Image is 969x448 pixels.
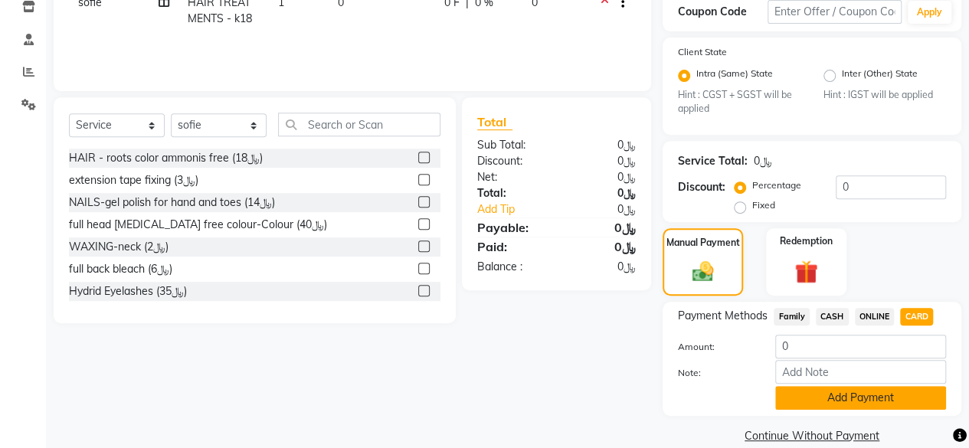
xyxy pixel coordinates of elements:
label: Percentage [752,178,801,192]
span: CASH [816,308,849,325]
a: Continue Without Payment [666,428,958,444]
div: HAIR - roots color ammonis free (﷼18) [69,150,263,166]
img: _gift.svg [787,257,825,286]
div: ﷼0 [556,137,647,153]
div: Hydrid Eyelashes (﷼35) [69,283,187,299]
div: Total: [466,185,557,201]
span: CARD [900,308,933,325]
div: Payable: [466,218,557,237]
button: Apply [908,1,951,24]
span: Payment Methods [678,308,768,324]
label: Intra (Same) State [696,67,773,85]
span: Family [774,308,810,325]
div: Discount: [466,153,557,169]
div: Service Total: [678,153,748,169]
div: full back bleach (﷼6) [69,261,172,277]
label: Manual Payment [666,236,740,250]
div: Balance : [466,259,557,275]
div: WAXING-neck (﷼2) [69,239,169,255]
small: Hint : CGST + SGST will be applied [678,88,800,116]
label: Note: [666,366,764,380]
label: Redemption [780,234,833,248]
div: ﷼0 [556,259,647,275]
div: ﷼0 [556,237,647,256]
input: Search or Scan [278,113,440,136]
div: ﷼0 [556,169,647,185]
div: ﷼0 [754,153,772,169]
span: ONLINE [855,308,895,325]
div: ﷼0 [571,201,647,217]
label: Client State [678,45,727,59]
small: Hint : IGST will be applied [823,88,946,102]
label: Fixed [752,198,775,212]
input: Add Note [775,360,946,384]
span: Total [477,114,512,130]
div: Coupon Code [678,4,768,20]
div: ﷼0 [556,218,647,237]
div: ﷼0 [556,153,647,169]
button: Add Payment [775,386,946,410]
input: Amount [775,335,946,358]
div: extension tape fixing (﷼3) [69,172,198,188]
div: Discount: [678,179,725,195]
label: Inter (Other) State [842,67,918,85]
img: _cash.svg [686,259,721,283]
div: Net: [466,169,557,185]
div: Paid: [466,237,557,256]
div: Sub Total: [466,137,557,153]
label: Amount: [666,340,764,354]
a: Add Tip [466,201,571,217]
div: full head [MEDICAL_DATA] free colour-Colour (﷼40) [69,217,327,233]
div: NAILS-gel polish for hand and toes (﷼14) [69,195,275,211]
div: ﷼0 [556,185,647,201]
